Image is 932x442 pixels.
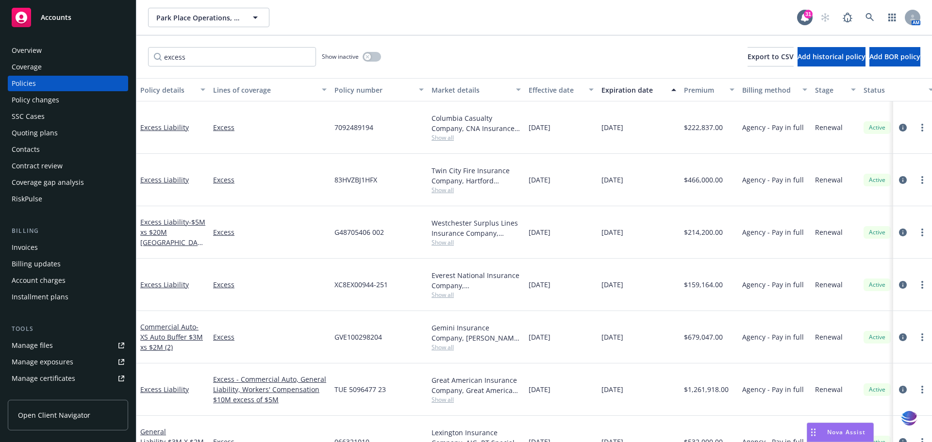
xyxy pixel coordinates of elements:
[897,122,909,133] a: circleInformation
[12,142,40,157] div: Contacts
[815,8,835,27] a: Start snowing
[916,384,928,395] a: more
[432,375,521,395] div: Great American Insurance Company, Great American Insurance Group
[8,125,128,141] a: Quoting plans
[8,387,128,403] a: Manage claims
[213,227,327,237] a: Excess
[901,409,917,427] img: svg+xml;base64,PHN2ZyB3aWR0aD0iMzQiIGhlaWdodD0iMzQiIHZpZXdCb3g9IjAgMCAzNCAzNCIgZmlsbD0ibm9uZSIgeG...
[12,256,61,272] div: Billing updates
[897,331,909,343] a: circleInformation
[684,332,723,342] span: $679,047.00
[684,279,723,290] span: $159,164.00
[867,385,887,394] span: Active
[12,354,73,370] div: Manage exposures
[8,289,128,305] a: Installment plans
[12,125,58,141] div: Quoting plans
[213,374,327,405] a: Excess - Commercial Auto, General Liability, Workers' Compensation $10M excess of $5M
[601,332,623,342] span: [DATE]
[804,10,813,18] div: 31
[827,428,865,436] span: Nova Assist
[432,343,521,351] span: Show all
[916,331,928,343] a: more
[209,78,331,101] button: Lines of coverage
[684,175,723,185] span: $466,000.00
[322,52,359,61] span: Show inactive
[8,354,128,370] span: Manage exposures
[867,280,887,289] span: Active
[742,384,804,394] span: Agency - Pay in full
[148,8,269,27] button: Park Place Operations, Inc.
[213,122,327,132] a: Excess
[864,85,923,95] div: Status
[12,371,75,386] div: Manage certificates
[869,47,920,66] button: Add BOR policy
[811,78,860,101] button: Stage
[432,165,521,186] div: Twin City Fire Insurance Company, Hartford Insurance Group
[432,218,521,238] div: Westchester Surplus Lines Insurance Company, Chubb Group, RT Specialty Insurance Services, LLC (R...
[684,384,729,394] span: $1,261,918.00
[525,78,598,101] button: Effective date
[213,332,327,342] a: Excess
[432,133,521,142] span: Show all
[601,122,623,132] span: [DATE]
[742,85,797,95] div: Billing method
[815,122,843,132] span: Renewal
[8,59,128,75] a: Coverage
[529,384,550,394] span: [DATE]
[140,175,189,184] a: Excess Liability
[140,322,203,352] span: - XS Auto Buffer $3M xs $2M (2)
[140,322,203,352] a: Commercial Auto
[601,85,666,95] div: Expiration date
[598,78,680,101] button: Expiration date
[432,238,521,246] span: Show all
[432,85,510,95] div: Market details
[815,85,845,95] div: Stage
[742,175,804,185] span: Agency - Pay in full
[798,52,865,61] span: Add historical policy
[815,279,843,290] span: Renewal
[807,423,874,442] button: Nova Assist
[140,123,189,132] a: Excess Liability
[815,175,843,185] span: Renewal
[12,387,61,403] div: Manage claims
[882,8,902,27] a: Switch app
[12,240,38,255] div: Invoices
[897,227,909,238] a: circleInformation
[529,332,550,342] span: [DATE]
[916,279,928,291] a: more
[680,78,738,101] button: Premium
[12,289,68,305] div: Installment plans
[867,333,887,342] span: Active
[12,109,45,124] div: SSC Cases
[8,158,128,174] a: Contract review
[529,175,550,185] span: [DATE]
[140,385,189,394] a: Excess Liability
[12,76,36,91] div: Policies
[8,43,128,58] a: Overview
[12,273,66,288] div: Account charges
[12,158,63,174] div: Contract review
[815,384,843,394] span: Renewal
[8,175,128,190] a: Coverage gap analysis
[897,384,909,395] a: circleInformation
[140,217,205,257] a: Excess Liability
[684,122,723,132] span: $222,837.00
[12,175,84,190] div: Coverage gap analysis
[136,78,209,101] button: Policy details
[18,410,90,420] span: Open Client Navigator
[334,227,384,237] span: G48705406 002
[432,395,521,404] span: Show all
[8,109,128,124] a: SSC Cases
[432,323,521,343] div: Gemini Insurance Company, [PERSON_NAME] Corporation, RT Specialty Insurance Services, LLC (RSG Sp...
[529,122,550,132] span: [DATE]
[331,78,428,101] button: Policy number
[334,279,388,290] span: XC8EX00944-251
[738,78,811,101] button: Billing method
[213,279,327,290] a: Excess
[334,85,413,95] div: Policy number
[742,279,804,290] span: Agency - Pay in full
[12,338,53,353] div: Manage files
[916,174,928,186] a: more
[12,191,42,207] div: RiskPulse
[601,384,623,394] span: [DATE]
